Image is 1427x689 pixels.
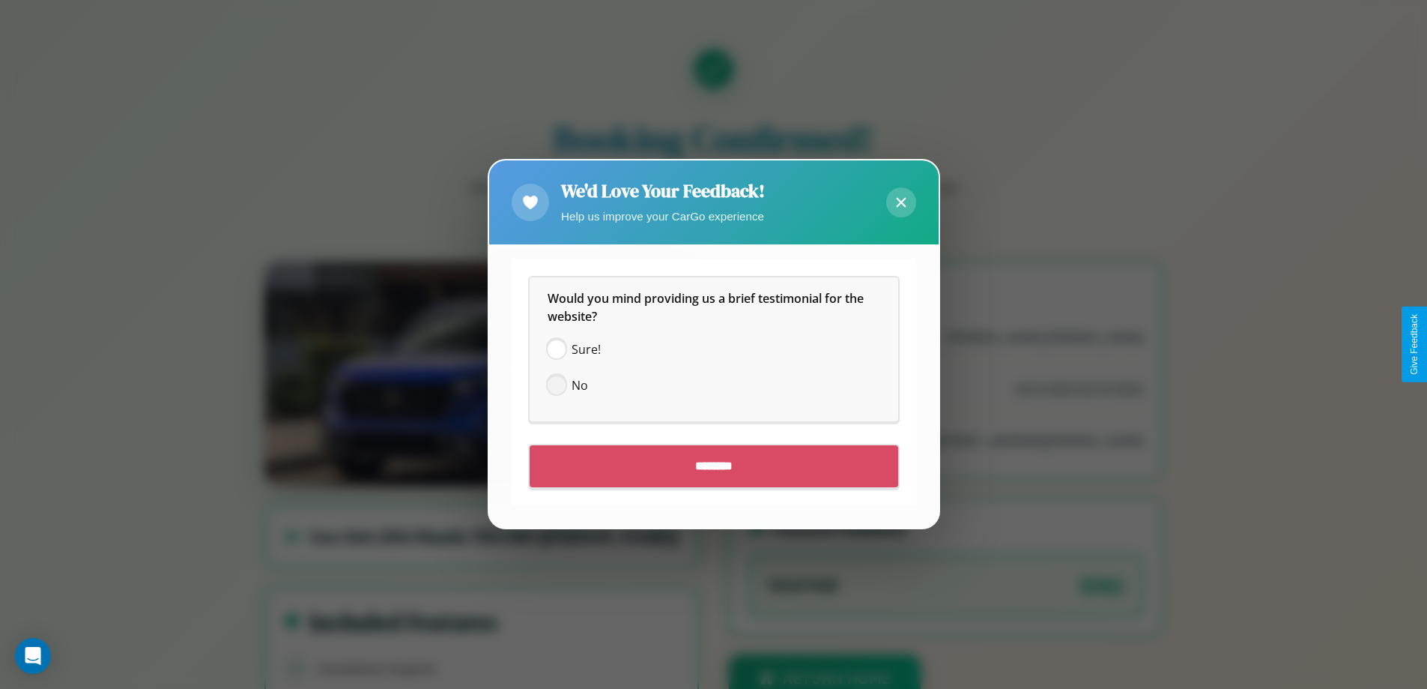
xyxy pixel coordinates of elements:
[15,638,51,674] div: Open Intercom Messenger
[572,341,601,359] span: Sure!
[561,178,765,203] h2: We'd Love Your Feedback!
[572,377,588,395] span: No
[561,206,765,226] p: Help us improve your CarGo experience
[1409,314,1420,375] div: Give Feedback
[548,291,867,325] span: Would you mind providing us a brief testimonial for the website?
